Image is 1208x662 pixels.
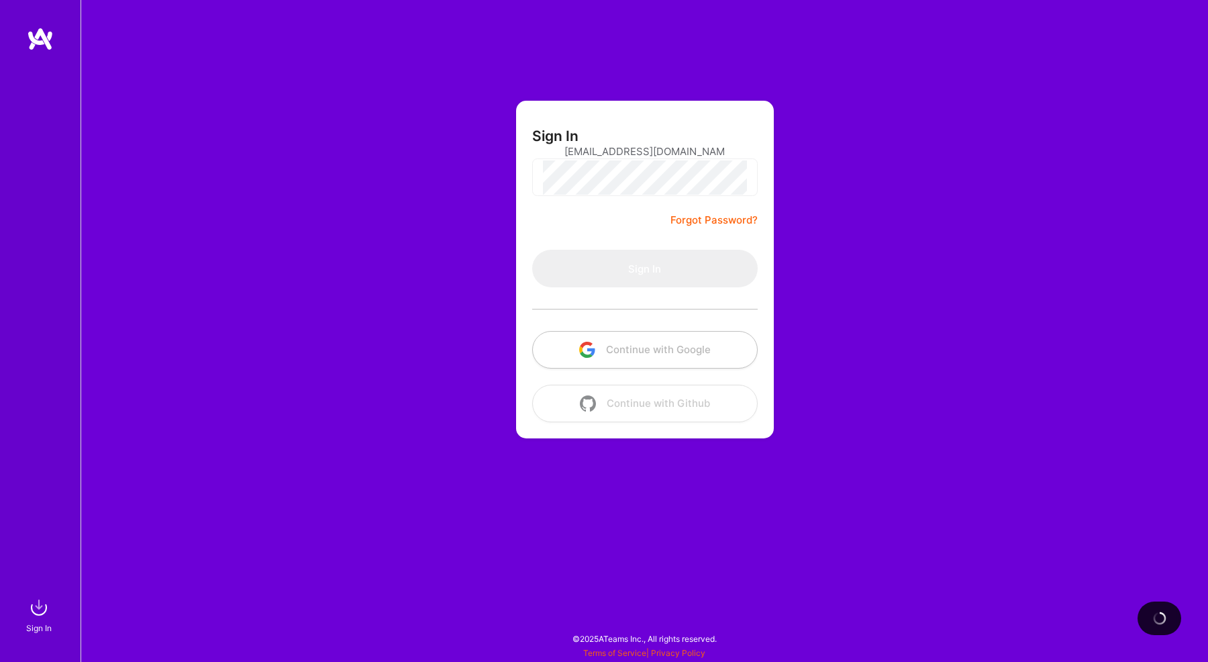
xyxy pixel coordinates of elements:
img: sign in [26,594,52,621]
img: icon [580,395,596,412]
h3: Sign In [532,128,578,144]
img: logo [27,27,54,51]
img: icon [579,342,595,358]
button: Sign In [532,250,758,287]
button: Continue with Google [532,331,758,369]
a: Terms of Service [583,648,646,658]
button: Continue with Github [532,385,758,422]
span: | [583,648,705,658]
a: Forgot Password? [670,212,758,228]
img: loading [1153,612,1166,625]
a: sign inSign In [28,594,52,635]
div: © 2025 ATeams Inc., All rights reserved. [81,622,1208,655]
a: Privacy Policy [651,648,705,658]
input: Email... [564,134,725,169]
div: Sign In [26,621,52,635]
